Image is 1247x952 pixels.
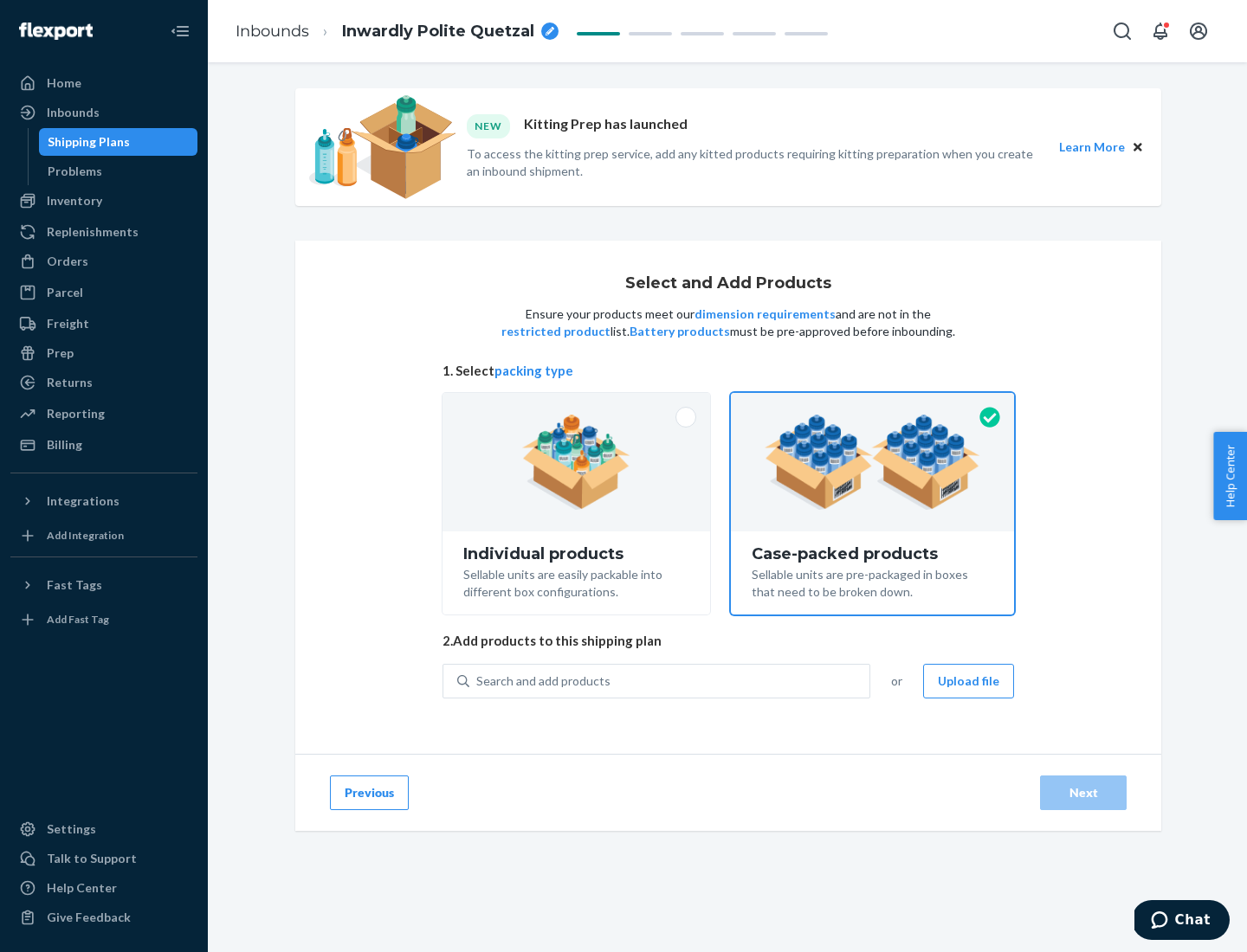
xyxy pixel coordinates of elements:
[48,163,102,180] div: Problems
[752,545,993,563] div: Case-packed products
[500,306,957,340] p: Ensure your products meet our and are not in the list. must be pre-approved before inbounding.
[923,664,1014,698] button: Upload file
[236,22,309,41] a: Inbounds
[222,6,572,57] ol: breadcrumbs
[463,563,689,601] div: Sellable units are easily packable into different box configurations.
[10,904,197,931] button: Give Feedback
[10,218,197,246] a: Replenishments
[476,672,611,690] div: Search and add products
[494,362,573,380] button: packing type
[10,99,197,126] a: Inbounds
[47,74,81,92] div: Home
[10,279,197,306] a: Parcel
[47,850,137,867] div: Talk to Support
[10,522,197,550] a: Add Integration
[1040,775,1127,810] button: Next
[10,69,197,97] a: Home
[47,820,96,838] div: Settings
[10,874,197,902] a: Help Center
[10,815,197,843] a: Settings
[47,374,93,391] div: Returns
[443,362,1014,380] span: 1. Select
[39,128,198,156] a: Shipping Plans
[10,339,197,367] a: Prep
[463,545,689,563] div: Individual products
[10,845,197,872] button: Talk to Support
[10,431,197,459] a: Billing
[47,192,102,209] div: Inventory
[47,104,100,121] div: Inbounds
[1134,900,1230,943] iframe: Opens a widget where you can chat to one of our agents
[10,606,197,634] a: Add Fast Tag
[47,612,109,627] div: Add Fast Tag
[10,310,197,338] a: Freight
[891,672,902,690] span: or
[47,909,131,926] div: Give Feedback
[47,315,89,332] div: Freight
[47,879,117,897] div: Help Center
[1128,138,1147,157] button: Close
[1181,14,1216,48] button: Open account menu
[47,253,88,270] div: Orders
[39,158,198,185] a: Problems
[1059,138,1125,157] button: Learn More
[163,14,197,48] button: Close Navigation
[19,23,93,40] img: Flexport logo
[10,571,197,599] button: Fast Tags
[342,21,534,43] span: Inwardly Polite Quetzal
[47,576,102,594] div: Fast Tags
[10,248,197,275] a: Orders
[48,133,130,151] div: Shipping Plans
[10,187,197,215] a: Inventory
[765,415,980,510] img: case-pack.59cecea509d18c883b923b81aeac6d0b.png
[47,344,74,362] div: Prep
[47,528,124,543] div: Add Integration
[630,323,730,340] button: Battery products
[1213,432,1247,520] button: Help Center
[10,400,197,428] a: Reporting
[752,563,993,601] div: Sellable units are pre-packaged in boxes that need to be broken down.
[47,492,120,510] div: Integrations
[47,223,139,241] div: Replenishments
[10,487,197,515] button: Integrations
[47,284,83,301] div: Parcel
[443,632,1014,650] span: 2. Add products to this shipping plan
[1143,14,1178,48] button: Open notifications
[10,369,197,396] a: Returns
[501,323,611,340] button: restricted product
[467,114,510,138] div: NEW
[695,306,836,323] button: dimension requirements
[47,436,82,453] div: Billing
[47,405,105,422] div: Reporting
[522,415,630,510] img: individual-pack.facf35554cb0f1810c75b2bd6df2d64e.png
[1105,14,1140,48] button: Open Search Box
[1055,784,1112,801] div: Next
[330,775,409,810] button: Previous
[625,275,831,293] h1: Select and Add Products
[467,145,1043,180] p: To access the kitting prep service, add any kitted products requiring kitting preparation when yo...
[524,114,688,138] p: Kitting Prep has launched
